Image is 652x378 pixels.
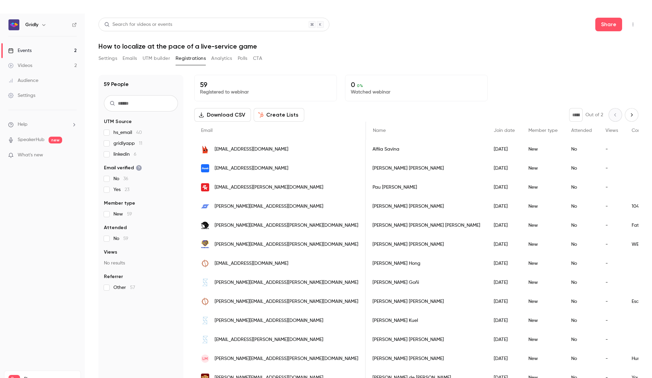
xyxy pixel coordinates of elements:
[123,236,128,241] span: 59
[522,140,564,159] div: New
[200,89,331,96] p: Registered to webinar
[522,197,564,216] div: New
[113,284,135,291] span: Other
[599,273,625,292] div: -
[201,240,209,249] img: wbgames.com
[201,183,209,191] img: 2k.com
[113,140,142,147] span: gridlyapp
[585,111,603,118] p: Out of 2
[494,128,515,133] span: Join date
[113,129,142,136] span: hs_email
[487,235,522,254] div: [DATE]
[522,159,564,178] div: New
[123,176,128,181] span: 36
[625,108,638,122] button: Next page
[487,273,522,292] div: [DATE]
[113,175,128,182] span: No
[564,311,599,330] div: No
[253,53,262,64] button: CTA
[200,81,331,89] p: 59
[357,83,363,88] span: 0 %
[215,146,288,153] span: [EMAIL_ADDRESS][DOMAIN_NAME]
[522,311,564,330] div: New
[201,297,209,306] img: eve.games
[130,285,135,290] span: 57
[201,145,209,153] img: belkatechnologies.com
[366,178,487,197] div: Pau [PERSON_NAME]
[366,292,487,311] div: [PERSON_NAME] [PERSON_NAME]
[8,77,38,84] div: Audience
[522,254,564,273] div: New
[104,118,178,291] section: facet-groups
[18,121,28,128] span: Help
[215,184,323,191] span: [EMAIL_ADDRESS][PERSON_NAME][DOMAIN_NAME]
[564,178,599,197] div: No
[113,235,128,242] span: No
[564,140,599,159] div: No
[366,159,487,178] div: [PERSON_NAME] [PERSON_NAME]
[487,159,522,178] div: [DATE]
[134,152,137,157] span: 6
[8,92,35,99] div: Settings
[564,254,599,273] div: No
[599,330,625,349] div: -
[599,254,625,273] div: -
[104,200,135,207] span: Member type
[215,241,358,248] span: [PERSON_NAME][EMAIL_ADDRESS][PERSON_NAME][DOMAIN_NAME]
[487,178,522,197] div: [DATE]
[595,18,622,31] button: Share
[373,128,386,133] span: Name
[599,349,625,368] div: -
[351,81,482,89] p: 0
[564,273,599,292] div: No
[104,224,127,231] span: Attended
[104,249,117,256] span: Views
[351,89,482,96] p: Watched webinar
[215,336,323,343] span: [EMAIL_ADDRESS][PERSON_NAME][DOMAIN_NAME]
[215,203,323,210] span: [PERSON_NAME][EMAIL_ADDRESS][DOMAIN_NAME]
[104,260,178,267] p: No results
[8,62,32,69] div: Videos
[366,254,487,273] div: [PERSON_NAME] Hong
[215,279,358,286] span: [PERSON_NAME][EMAIL_ADDRESS][PERSON_NAME][DOMAIN_NAME]
[522,330,564,349] div: New
[564,216,599,235] div: No
[564,349,599,368] div: No
[599,235,625,254] div: -
[194,108,251,122] button: Download CSV
[599,216,625,235] div: -
[487,330,522,349] div: [DATE]
[522,235,564,254] div: New
[487,197,522,216] div: [DATE]
[366,197,487,216] div: [PERSON_NAME] [PERSON_NAME]
[487,311,522,330] div: [DATE]
[238,53,248,64] button: Polls
[254,108,304,122] button: Create Lists
[605,128,618,133] span: Views
[201,316,209,325] img: scopely.com
[123,53,137,64] button: Emails
[201,128,213,133] span: Email
[599,140,625,159] div: -
[599,311,625,330] div: -
[215,317,323,324] span: [PERSON_NAME][EMAIL_ADDRESS][DOMAIN_NAME]
[522,349,564,368] div: New
[127,212,132,217] span: 59
[366,235,487,254] div: [PERSON_NAME] [PERSON_NAME]
[201,202,209,210] img: 1047games.com
[201,278,209,287] img: scopely.com
[25,21,38,28] h6: Gridly
[215,222,358,229] span: [PERSON_NAME][EMAIL_ADDRESS][PERSON_NAME][DOMAIN_NAME]
[113,151,137,158] span: linkedin
[104,165,142,171] span: Email verified
[215,260,288,267] span: [EMAIL_ADDRESS][DOMAIN_NAME]
[8,47,32,54] div: Events
[564,330,599,349] div: No
[571,128,592,133] span: Attended
[143,53,170,64] button: UTM builder
[366,273,487,292] div: [PERSON_NAME] Goñi
[487,254,522,273] div: [DATE]
[522,216,564,235] div: New
[136,130,142,135] span: 40
[8,121,77,128] li: help-dropdown-opener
